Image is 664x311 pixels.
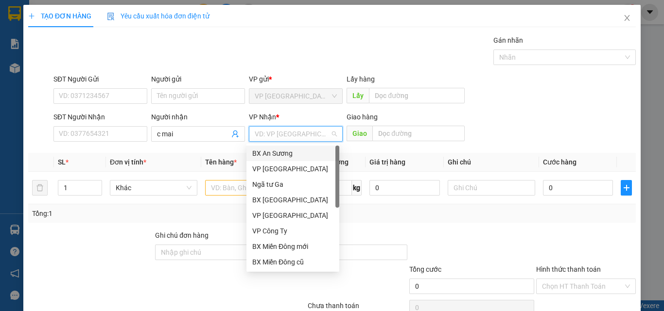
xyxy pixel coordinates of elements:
[536,265,601,273] label: Hình thức thanh toán
[246,146,339,161] div: BX An Sương
[369,180,439,196] input: 0
[493,36,523,44] label: Gán nhãn
[32,208,257,219] div: Tổng: 1
[107,13,115,20] img: icon
[369,88,465,103] input: Dọc đường
[448,180,535,196] input: Ghi Chú
[155,231,209,239] label: Ghi chú đơn hàng
[58,158,66,166] span: SL
[246,239,339,254] div: BX Miền Đông mới
[252,179,333,190] div: Ngã tư Ga
[151,74,245,84] div: Người gửi
[252,257,333,267] div: BX Miền Đông cũ
[352,180,362,196] span: kg
[205,180,293,196] input: VD: Bàn, Ghế
[32,180,48,196] button: delete
[372,126,465,141] input: Dọc đường
[255,89,337,103] span: VP Tân Bình
[53,74,147,84] div: SĐT Người Gửi
[369,158,405,166] span: Giá trị hàng
[347,113,378,121] span: Giao hàng
[347,88,369,103] span: Lấy
[252,148,333,159] div: BX An Sương
[444,153,539,172] th: Ghi chú
[621,180,632,196] button: plus
[246,208,339,223] div: VP Hà Nội
[252,195,333,205] div: BX [GEOGRAPHIC_DATA]
[205,158,237,166] span: Tên hàng
[116,180,192,195] span: Khác
[249,74,343,84] div: VP gửi
[53,112,147,122] div: SĐT Người Nhận
[246,192,339,208] div: BX Quảng Ngãi
[252,164,333,174] div: VP [GEOGRAPHIC_DATA]
[246,254,339,270] div: BX Miền Đông cũ
[246,177,339,192] div: Ngã tư Ga
[28,13,35,19] span: plus
[28,12,91,20] span: TẠO ĐƠN HÀNG
[252,210,333,221] div: VP [GEOGRAPHIC_DATA]
[246,161,339,177] div: VP Tân Bình
[151,112,245,122] div: Người nhận
[543,158,577,166] span: Cước hàng
[231,130,239,138] span: user-add
[155,245,280,260] input: Ghi chú đơn hàng
[409,265,441,273] span: Tổng cước
[252,226,333,236] div: VP Công Ty
[252,241,333,252] div: BX Miền Đông mới
[347,126,372,141] span: Giao
[107,12,210,20] span: Yêu cầu xuất hóa đơn điện tử
[623,14,631,22] span: close
[347,75,375,83] span: Lấy hàng
[110,158,146,166] span: Đơn vị tính
[249,113,276,121] span: VP Nhận
[621,184,631,192] span: plus
[613,5,641,32] button: Close
[246,223,339,239] div: VP Công Ty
